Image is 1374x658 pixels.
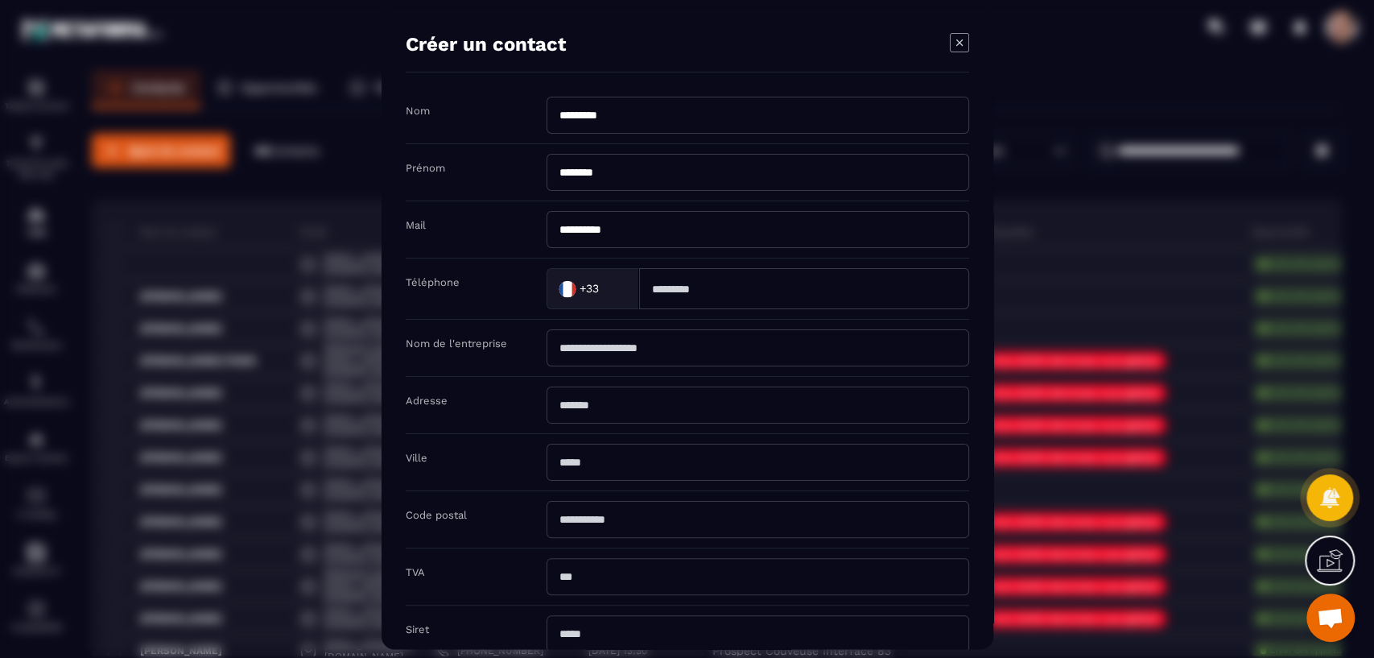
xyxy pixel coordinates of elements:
[602,276,622,300] input: Search for option
[406,452,427,464] label: Ville
[406,509,467,521] label: Code postal
[579,281,598,297] span: +33
[406,219,426,231] label: Mail
[406,105,430,117] label: Nom
[406,33,566,56] h4: Créer un contact
[406,276,460,288] label: Téléphone
[406,623,429,635] label: Siret
[406,566,425,578] label: TVA
[551,272,583,304] img: Country Flag
[406,337,507,350] label: Nom de l'entreprise
[547,268,639,309] div: Search for option
[1306,594,1355,642] div: Ouvrir le chat
[406,162,445,174] label: Prénom
[406,395,448,407] label: Adresse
